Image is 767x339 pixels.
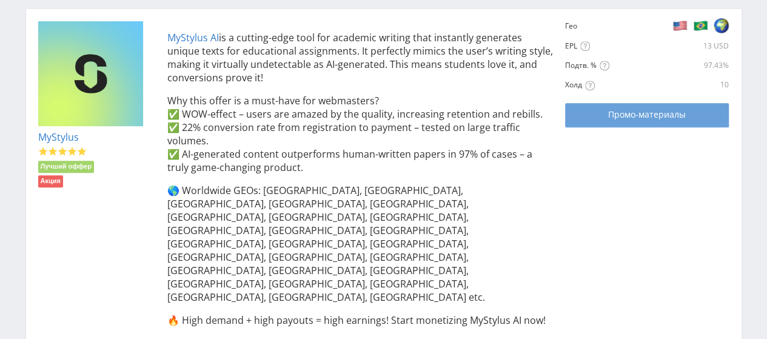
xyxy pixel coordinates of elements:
div: Подтв. % [565,61,674,71]
p: 🔥 High demand + high payouts = high earnings! Start monetizing MyStylus AI now! [167,314,554,327]
a: Промо-материалы [565,103,729,127]
img: 8ccb95d6cbc0ca5a259a7000f084d08e.png [714,18,729,33]
a: MyStylus AI [167,31,219,44]
img: b2e5cb7c326a8f2fba0c03a72091f869.png [672,18,688,33]
span: Промо-материалы [608,110,686,119]
a: MyStylus [38,130,79,144]
img: e836bfbd110e4da5150580c9a99ecb16.png [38,21,144,127]
div: EPL [565,41,604,52]
p: is a cutting-edge tool for academic writing that instantly generates unique texts for educational... [167,31,554,84]
div: Холд [565,80,674,90]
div: 97.43% [676,61,729,70]
li: Акция [38,175,63,187]
p: Why this offer is a must-have for webmasters? ✅ WOW-effect – users are amazed by the quality, inc... [167,94,554,174]
p: 🌎 Worldwide GEOs: [GEOGRAPHIC_DATA], [GEOGRAPHIC_DATA], [GEOGRAPHIC_DATA], [GEOGRAPHIC_DATA], [GE... [167,184,554,304]
div: Гео [565,21,604,31]
li: Лучший оффер [38,161,95,173]
div: 13 USD [606,41,729,51]
div: 10 [676,80,729,90]
img: f6d4d8a03f8825964ffc357a2a065abb.png [693,18,708,33]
